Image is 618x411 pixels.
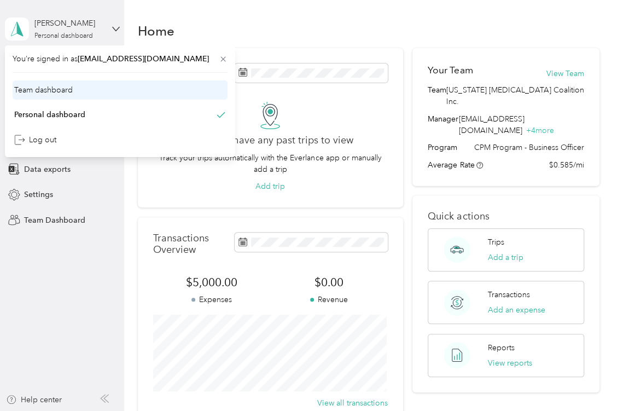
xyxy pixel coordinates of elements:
[188,135,353,146] h2: You don’t have any past trips to view
[428,211,584,222] p: Quick actions
[488,289,530,300] p: Transactions
[138,25,174,37] h1: Home
[428,142,457,153] span: Program
[153,294,270,305] p: Expenses
[549,159,584,171] span: $0.585/mi
[24,215,85,226] span: Team Dashboard
[557,350,618,411] iframe: Everlance-gr Chat Button Frame
[270,294,387,305] p: Revenue
[153,233,229,256] p: Transactions Overview
[428,113,458,136] span: Manager
[153,152,388,175] p: Track your trips automatically with the Everlance app or manually add a trip
[24,189,53,200] span: Settings
[428,63,473,77] h2: Your Team
[270,275,387,290] span: $0.00
[428,84,446,107] span: Team
[546,68,584,79] button: View Team
[153,275,270,290] span: $5,000.00
[446,84,584,107] span: [US_STATE] [MEDICAL_DATA] Coalition Inc.
[78,54,209,63] span: [EMAIL_ADDRESS][DOMAIN_NAME]
[14,84,73,96] div: Team dashboard
[488,252,523,263] button: Add a trip
[6,394,62,406] button: Help center
[488,304,545,316] button: Add an expense
[488,357,532,369] button: View reports
[488,342,515,354] p: Reports
[13,53,228,65] span: You’re signed in as
[14,134,56,146] div: Log out
[255,181,285,192] button: Add trip
[14,109,85,120] div: Personal dashboard
[526,126,553,135] span: + 4 more
[24,164,71,175] span: Data exports
[34,33,93,39] div: Personal dashboard
[317,397,388,409] button: View all transactions
[428,160,474,170] span: Average Rate
[488,236,504,248] p: Trips
[34,18,103,29] div: [PERSON_NAME]
[458,114,524,135] span: [EMAIL_ADDRESS][DOMAIN_NAME]
[474,142,584,153] span: CPM Program - Business Officer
